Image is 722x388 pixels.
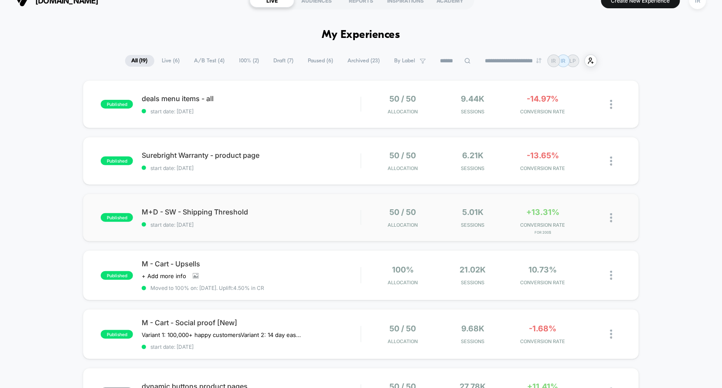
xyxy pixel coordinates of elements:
span: CONVERSION RATE [510,279,576,286]
span: deals menu items - all [142,94,361,103]
span: 50 / 50 [390,324,416,333]
img: end [536,58,541,63]
img: close [610,100,613,109]
span: for 200$ [510,230,576,235]
span: Paused ( 6 ) [302,55,340,67]
img: close [610,157,613,166]
span: + Add more info [142,272,186,279]
p: LP [570,58,576,64]
span: 50 / 50 [390,151,416,160]
span: Allocation [388,109,418,115]
h1: My Experiences [322,29,400,41]
span: 50 / 50 [390,94,416,103]
span: Draft ( 7 ) [267,55,300,67]
span: start date: [DATE] [142,165,361,171]
img: close [610,271,613,280]
span: Allocation [388,222,418,228]
span: -13.65% [527,151,559,160]
span: 100% ( 2 ) [233,55,266,67]
span: M - Cart - Social proof [New] [142,318,361,327]
span: M+D - SW - Shipping Threshold [142,208,361,216]
span: CONVERSION RATE [510,165,576,171]
span: Sessions [440,338,506,344]
span: Sessions [440,109,506,115]
span: M - Cart - Upsells [142,259,361,268]
span: 9.68k [461,324,484,333]
img: close [610,213,613,222]
span: Allocation [388,165,418,171]
span: -1.68% [529,324,557,333]
span: Surebright Warranty - product page [142,151,361,160]
span: published [101,100,133,109]
span: published [101,330,133,339]
span: All ( 19 ) [125,55,154,67]
span: published [101,271,133,280]
span: start date: [DATE] [142,108,361,115]
p: IR [561,58,566,64]
span: start date: [DATE] [142,221,361,228]
span: 9.44k [461,94,485,103]
span: Moved to 100% on: [DATE] . Uplift: 4.50% in CR [150,285,264,291]
span: 50 / 50 [390,208,416,217]
span: Sessions [440,222,506,228]
span: CONVERSION RATE [510,109,576,115]
span: CONVERSION RATE [510,338,576,344]
span: Variant 1: 100,000+ happy customersVariant 2: 14 day easy returns (paused) [142,331,303,338]
span: Live ( 6 ) [156,55,187,67]
p: IR [552,58,556,64]
span: 5.01k [462,208,484,217]
span: A/B Test ( 4 ) [188,55,232,67]
span: start date: [DATE] [142,344,361,350]
span: Sessions [440,165,506,171]
span: 100% [392,265,414,274]
span: Sessions [440,279,506,286]
span: 10.73% [529,265,557,274]
span: -14.97% [527,94,559,103]
span: By Label [395,58,415,64]
span: Allocation [388,279,418,286]
span: published [101,157,133,165]
span: 6.21k [462,151,484,160]
span: +13.31% [526,208,559,217]
span: 21.02k [460,265,486,274]
span: CONVERSION RATE [510,222,576,228]
img: close [610,330,613,339]
span: Archived ( 23 ) [341,55,387,67]
span: Allocation [388,338,418,344]
span: published [101,213,133,222]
